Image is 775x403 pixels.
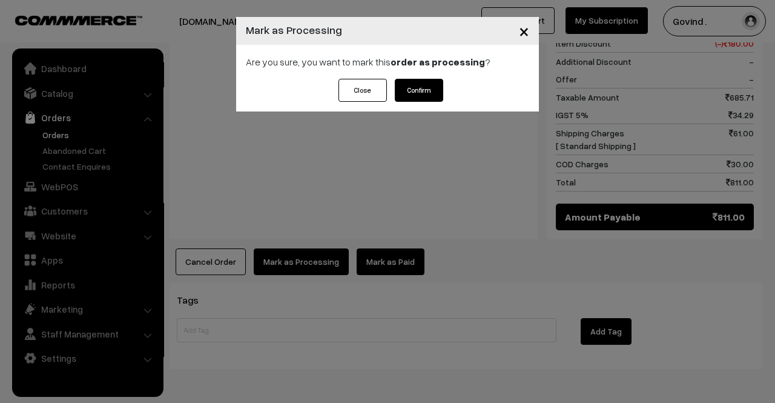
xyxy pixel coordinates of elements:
button: Close [338,79,387,102]
strong: order as processing [391,56,485,68]
button: Close [509,12,539,50]
button: Confirm [395,79,443,102]
span: × [519,19,529,42]
div: Are you sure, you want to mark this ? [236,45,539,79]
h4: Mark as Processing [246,22,342,38]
